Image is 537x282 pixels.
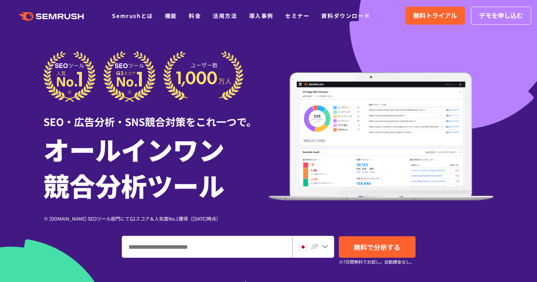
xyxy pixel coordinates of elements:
input: ドメイン、キーワードまたはURLを入力してください [122,236,292,257]
span: デモを申し込む [479,11,523,21]
a: Semrushとは [112,12,153,20]
a: 無料トライアル [405,7,465,25]
div: SEO・広告分析・SNS競合対策をこれ一つで。 [43,102,269,129]
a: デモを申し込む [471,7,531,25]
a: 資料ダウンロード [321,12,370,20]
a: 導入事例 [249,12,273,20]
a: セミナー [285,12,309,20]
a: 料金 [189,12,201,20]
div: ※ [DOMAIN_NAME] SEOツール部門にてG2スコア＆人気度No.1獲得（[DATE]時点） [43,215,269,222]
a: 機能 [165,12,177,20]
a: 無料で分析する [339,236,416,258]
h1: オールインワン 競合分析ツール [43,131,269,203]
span: 無料で分析する [354,242,400,252]
span: 無料トライアル [413,11,457,21]
a: 活用方法 [213,12,237,20]
small: ※7日間無料でお試し。自動課金なし。 [339,258,414,266]
span: JP [311,241,318,251]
